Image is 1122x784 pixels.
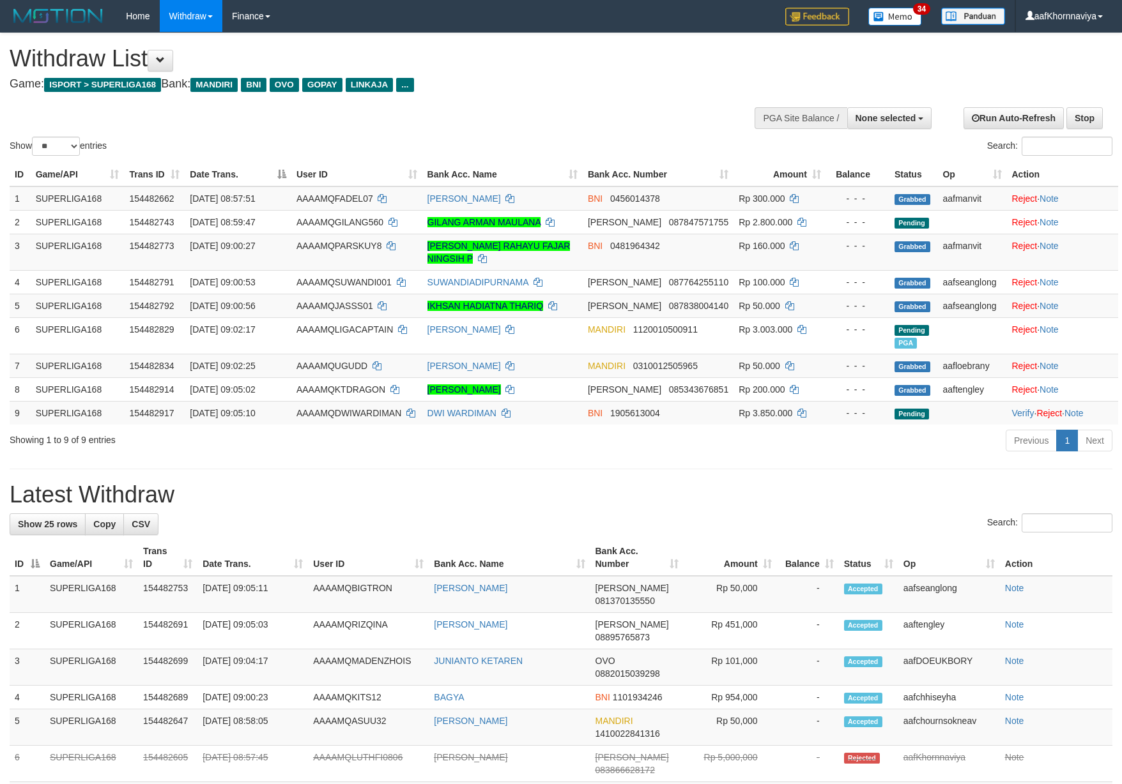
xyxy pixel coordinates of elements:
div: - - - [831,192,884,205]
td: 4 [10,270,31,294]
span: 154482791 [129,277,174,287]
span: [DATE] 09:02:17 [190,324,255,335]
th: Action [1007,163,1119,186]
span: MANDIRI [190,78,238,92]
td: AAAAMQRIZQINA [308,613,429,649]
span: [PERSON_NAME] [588,217,661,227]
td: SUPERLIGA168 [31,317,125,354]
th: Status [889,163,938,186]
span: Pending [895,218,929,229]
span: BNI [588,408,603,418]
a: Copy [85,513,124,535]
th: Status: activate to sort column ascending [839,539,898,576]
td: SUPERLIGA168 [31,234,125,270]
td: SUPERLIGA168 [31,377,125,401]
span: Rp 3.850.000 [739,408,792,418]
span: [DATE] 08:57:51 [190,193,255,204]
th: Bank Acc. Number: activate to sort column ascending [583,163,734,186]
a: 1 [1056,430,1078,451]
a: [PERSON_NAME] [427,361,501,371]
a: [PERSON_NAME] [427,384,501,395]
span: 154482914 [129,384,174,395]
td: 4 [10,686,45,709]
th: Trans ID: activate to sort column ascending [138,539,197,576]
span: Show 25 rows [18,519,77,529]
td: · [1007,234,1119,270]
th: Date Trans.: activate to sort column ascending [197,539,308,576]
span: Copy 087838004140 to clipboard [669,301,728,311]
img: Feedback.jpg [785,8,849,26]
span: [PERSON_NAME] [588,277,661,287]
select: Showentries [32,137,80,156]
a: Note [1040,324,1059,335]
span: [DATE] 09:02:25 [190,361,255,371]
span: [DATE] 09:05:02 [190,384,255,395]
a: Note [1064,408,1084,418]
td: · [1007,354,1119,377]
a: Note [1005,656,1024,666]
span: Copy 0882015039298 to clipboard [596,668,660,679]
div: - - - [831,216,884,229]
span: Copy 087764255110 to clipboard [669,277,728,287]
a: Run Auto-Refresh [964,107,1064,129]
th: Bank Acc. Name: activate to sort column ascending [422,163,583,186]
th: Balance [826,163,889,186]
span: Accepted [844,584,882,594]
td: AAAAMQLUTHFI0806 [308,746,429,782]
a: [PERSON_NAME] [427,193,501,204]
td: SUPERLIGA168 [31,210,125,234]
td: aafseanglong [937,294,1006,317]
span: BNI [241,78,266,92]
td: Rp 101,000 [684,649,777,686]
a: Note [1005,583,1024,593]
span: AAAAMQGILANG560 [296,217,383,227]
span: OVO [596,656,615,666]
span: GOPAY [302,78,342,92]
a: Note [1040,384,1059,395]
td: SUPERLIGA168 [31,186,125,211]
td: Rp 50,000 [684,709,777,746]
td: SUPERLIGA168 [45,613,138,649]
a: CSV [123,513,158,535]
span: Rp 100.000 [739,277,785,287]
img: Button%20Memo.svg [868,8,922,26]
span: OVO [270,78,299,92]
th: ID [10,163,31,186]
span: 154482917 [129,408,174,418]
img: MOTION_logo.png [10,6,107,26]
td: SUPERLIGA168 [45,576,138,613]
td: SUPERLIGA168 [31,294,125,317]
div: PGA Site Balance / [755,107,847,129]
span: Copy 0310012505965 to clipboard [633,361,698,371]
span: BNI [596,692,610,702]
span: MANDIRI [588,324,626,335]
td: - [777,746,839,782]
span: [DATE] 09:00:56 [190,301,255,311]
span: AAAAMQPARSKUY8 [296,241,382,251]
span: ISPORT > SUPERLIGA168 [44,78,161,92]
span: Grabbed [895,385,930,396]
span: Rp 300.000 [739,193,785,204]
span: Accepted [844,693,882,704]
td: Rp 451,000 [684,613,777,649]
td: SUPERLIGA168 [31,270,125,294]
a: [PERSON_NAME] [434,619,507,629]
td: 1 [10,576,45,613]
div: Showing 1 to 9 of 9 entries [10,428,458,446]
a: Note [1005,716,1024,726]
td: aafseanglong [937,270,1006,294]
td: 6 [10,317,31,354]
span: Copy 087847571755 to clipboard [669,217,728,227]
th: Op: activate to sort column ascending [898,539,1000,576]
span: ... [396,78,413,92]
a: Note [1040,361,1059,371]
th: Action [1000,539,1112,576]
th: Game/API: activate to sort column ascending [31,163,125,186]
a: SUWANDIADIPURNAMA [427,277,528,287]
td: aafseanglong [898,576,1000,613]
td: 6 [10,746,45,782]
td: [DATE] 09:04:17 [197,649,308,686]
td: - [777,709,839,746]
span: Copy 1101934246 to clipboard [613,692,663,702]
a: Stop [1066,107,1103,129]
